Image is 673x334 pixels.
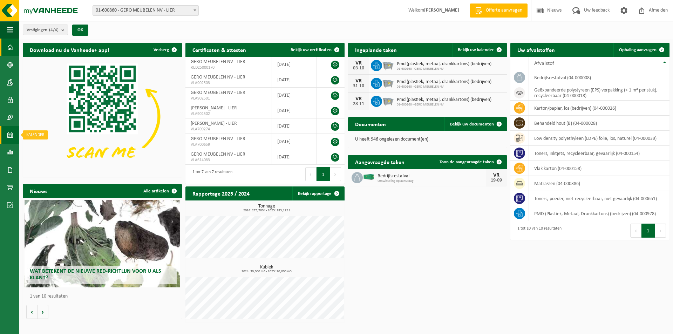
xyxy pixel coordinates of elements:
span: Omwisseling op aanvraag [378,179,486,183]
td: [DATE] [272,118,317,134]
div: 1 tot 10 van 10 resultaten [514,223,562,238]
a: Bekijk rapportage [292,186,344,200]
span: Pmd (plastiek, metaal, drankkartons) (bedrijven) [397,79,491,85]
span: 01-600860 - GERO MEUBELEN NV [397,103,491,107]
span: [PERSON_NAME] - LIER [191,105,237,111]
span: 01-600860 - GERO MEUBELEN NV [397,67,491,71]
button: Previous [630,224,641,238]
div: 1 tot 7 van 7 resultaten [189,166,232,182]
span: 2024: 30,000 m3 - 2025: 20,000 m3 [189,270,345,273]
h2: Nieuws [23,184,54,198]
span: 01-600860 - GERO MEUBELEN NV - LIER [93,5,199,16]
button: OK [72,25,88,36]
p: U heeft 946 ongelezen document(en). [355,137,500,142]
span: 01-600860 - GERO MEUBELEN NV - LIER [93,6,198,15]
span: Bekijk uw certificaten [291,48,332,52]
td: geëxpandeerde polystyreen (EPS) verpakking (< 1 m² per stuk), recycleerbaar (04-000018) [529,85,669,101]
h2: Documenten [348,117,393,131]
button: Next [655,224,666,238]
td: [DATE] [272,57,317,72]
a: Alle artikelen [138,184,181,198]
button: Volgende [38,305,48,319]
td: [DATE] [272,149,317,165]
div: VR [489,172,503,178]
span: Offerte aanvragen [484,7,524,14]
h3: Tonnage [189,204,345,212]
h3: Kubiek [189,265,345,273]
span: VLA902503 [191,80,266,86]
span: Afvalstof [534,61,554,66]
div: 19-09 [489,178,503,183]
td: [DATE] [272,72,317,88]
span: VLA709274 [191,127,266,132]
span: Bedrijfsrestafval [378,173,486,179]
a: Bekijk uw certificaten [285,43,344,57]
td: toners, poeder, niet-recycleerbaar, niet gevaarlijk (04-000651) [529,191,669,206]
div: 28-11 [352,102,366,107]
button: Previous [305,167,317,181]
span: GERO MEUBELEN NV - LIER [191,59,245,64]
span: Toon de aangevraagde taken [440,160,494,164]
span: Bekijk uw kalender [458,48,494,52]
td: [DATE] [272,103,317,118]
h2: Rapportage 2025 / 2024 [185,186,257,200]
button: Vestigingen(4/4) [23,25,68,35]
a: Toon de aangevraagde taken [434,155,506,169]
td: vlak karton (04-000158) [529,161,669,176]
td: behandeld hout (B) (04-000028) [529,116,669,131]
a: Wat betekent de nieuwe RED-richtlijn voor u als klant? [25,200,181,287]
span: GERO MEUBELEN NV - LIER [191,152,245,157]
a: Offerte aanvragen [470,4,528,18]
td: karton/papier, los (bedrijven) (04-000026) [529,101,669,116]
img: WB-2500-GAL-GY-01 [382,59,394,71]
td: [DATE] [272,88,317,103]
img: WB-2500-GAL-GY-01 [382,95,394,107]
div: 31-10 [352,84,366,89]
img: Download de VHEPlus App [23,57,182,176]
span: 2024: 275,780 t - 2025: 183,122 t [189,209,345,212]
span: VLA614083 [191,157,266,163]
button: Next [330,167,341,181]
td: low density polyethyleen (LDPE) folie, los, naturel (04-000039) [529,131,669,146]
a: Bekijk uw kalender [452,43,506,57]
a: Ophaling aanvragen [613,43,669,57]
h2: Uw afvalstoffen [510,43,562,56]
img: HK-XC-40-GN-00 [363,174,375,180]
span: GERO MEUBELEN NV - LIER [191,75,245,80]
span: 01-600860 - GERO MEUBELEN NV [397,85,491,89]
div: 03-10 [352,66,366,71]
h2: Ingeplande taken [348,43,404,56]
span: Vestigingen [27,25,59,35]
div: VR [352,60,366,66]
button: 1 [641,224,655,238]
h2: Certificaten & attesten [185,43,253,56]
span: VLA700659 [191,142,266,148]
count: (4/4) [49,28,59,32]
a: Bekijk uw documenten [444,117,506,131]
p: 1 van 10 resultaten [30,294,178,299]
button: Vorige [26,305,38,319]
span: [PERSON_NAME] - LIER [191,121,237,126]
strong: [PERSON_NAME] [424,8,459,13]
span: Bekijk uw documenten [450,122,494,127]
td: bedrijfsrestafval (04-000008) [529,70,669,85]
span: VLA902501 [191,96,266,101]
span: Ophaling aanvragen [619,48,657,52]
span: Pmd (plastiek, metaal, drankkartons) (bedrijven) [397,61,491,67]
img: WB-2500-GAL-GY-01 [382,77,394,89]
td: toners, inktjets, recycleerbaar, gevaarlijk (04-000154) [529,146,669,161]
td: matrassen (04-000386) [529,176,669,191]
span: GERO MEUBELEN NV - LIER [191,90,245,95]
span: Pmd (plastiek, metaal, drankkartons) (bedrijven) [397,97,491,103]
span: Verberg [154,48,169,52]
button: Verberg [148,43,181,57]
span: GERO MEUBELEN NV - LIER [191,136,245,142]
td: PMD (Plastiek, Metaal, Drankkartons) (bedrijven) (04-000978) [529,206,669,221]
h2: Aangevraagde taken [348,155,412,169]
div: VR [352,78,366,84]
span: RED25000170 [191,65,266,70]
div: VR [352,96,366,102]
button: 1 [317,167,330,181]
td: [DATE] [272,134,317,149]
span: VLA902502 [191,111,266,117]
